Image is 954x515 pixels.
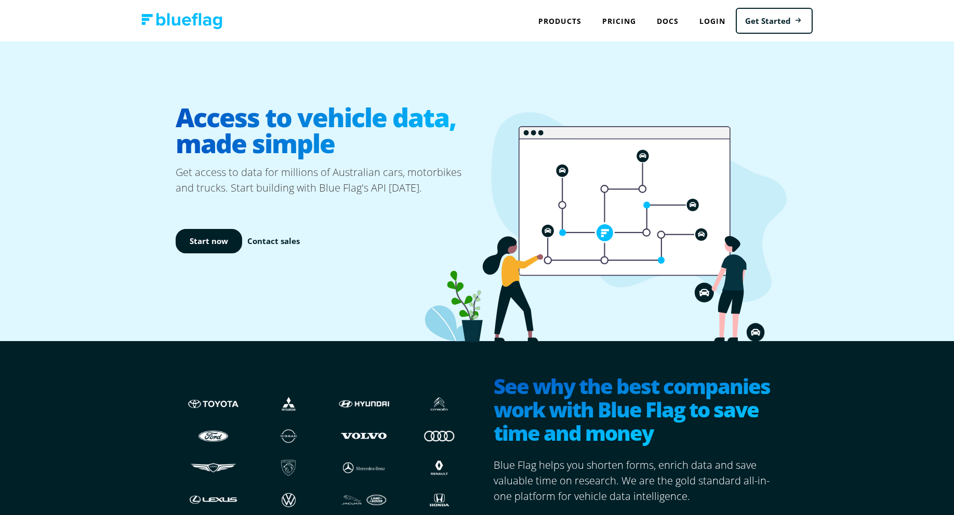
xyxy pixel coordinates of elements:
[412,426,467,445] img: Audi logo
[261,490,316,510] img: Volkswagen logo
[412,394,467,414] img: Citroen logo
[337,426,391,445] img: Volvo logo
[689,10,736,32] a: Login to Blue Flag application
[412,458,467,478] img: Renault logo
[186,426,241,445] img: Ford logo
[412,490,467,510] img: Honda logo
[141,13,222,29] img: Blue Flag logo
[592,10,646,32] a: Pricing
[261,426,316,445] img: Nissan logo
[247,235,300,247] a: Contact sales
[528,10,592,32] div: Products
[337,394,391,414] img: Hyundai logo
[736,8,813,34] a: Get Started
[261,394,316,414] img: Mistubishi logo
[176,165,477,196] p: Get access to data for millions of Australian cars, motorbikes and trucks. Start building with Bl...
[494,374,778,447] h2: See why the best companies work with Blue Flag to save time and money
[261,458,316,478] img: Peugeot logo
[646,10,689,32] a: Docs
[337,458,391,478] img: Mercedes logo
[337,490,391,510] img: JLR logo
[176,229,242,253] a: Start now
[176,96,477,165] h1: Access to vehicle data, made simple
[494,457,778,504] p: Blue Flag helps you shorten forms, enrich data and save valuable time on research. We are the gol...
[186,490,241,510] img: Lexus logo
[186,458,241,478] img: Genesis logo
[186,394,241,414] img: Toyota logo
